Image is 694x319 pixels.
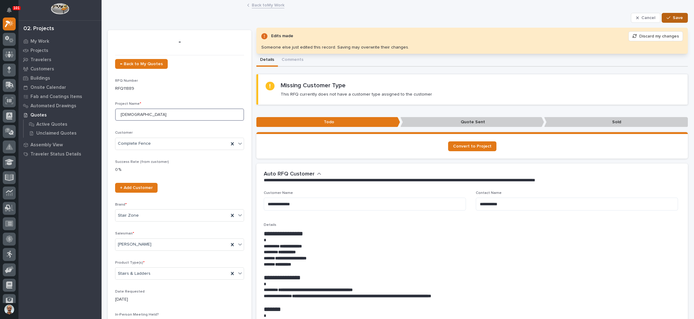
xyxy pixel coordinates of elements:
span: Brand [115,203,127,207]
h2: Missing Customer Type [281,82,346,89]
span: Project Name [115,102,141,106]
p: Automated Drawings [30,103,76,109]
button: Details [256,54,278,67]
span: [PERSON_NAME] [118,241,151,248]
span: Customer Name [264,191,293,195]
p: - [115,37,244,46]
p: Traveler Status Details [30,152,81,157]
p: Buildings [30,76,50,81]
a: Convert to Project [448,141,496,151]
button: Save [662,13,688,23]
span: Salesman [115,232,134,235]
p: Unclaimed Quotes [36,131,77,136]
a: ← Back to My Quotes [115,59,168,69]
span: Product Type(s) [115,261,145,265]
button: Cancel [631,13,660,23]
div: Someone else just edited this record. Saving may overwrite their changes. [261,45,409,50]
a: Assembly View [18,140,102,149]
a: Traveler Status Details [18,149,102,159]
button: Discard my changes [628,31,683,41]
span: Convert to Project [453,144,491,148]
span: Stairs & Ladders [118,270,150,277]
span: Customer [115,131,133,135]
span: In-Person Meeting Held? [115,313,159,317]
p: Projects [30,48,48,53]
p: Travelers [30,57,51,63]
p: Fab and Coatings Items [30,94,82,100]
a: + Add Customer [115,183,158,193]
a: Quotes [18,110,102,120]
a: Travelers [18,55,102,64]
p: Todo [256,117,400,127]
a: Customers [18,64,102,73]
span: Details [264,223,276,227]
p: My Work [30,39,49,44]
div: Notifications101 [8,7,16,17]
a: Unclaimed Quotes [24,129,102,137]
p: Sold [544,117,688,127]
p: Active Quotes [36,122,67,127]
div: 02. Projects [23,26,54,32]
button: users-avatar [3,303,16,316]
a: Fab and Coatings Items [18,92,102,101]
span: Complete Fence [118,140,151,147]
p: Onsite Calendar [30,85,66,90]
h2: Auto RFQ Customer [264,171,315,178]
a: Projects [18,46,102,55]
img: Workspace Logo [51,3,69,14]
p: Quotes [30,112,47,118]
p: [DATE] [115,296,244,303]
span: + Add Customer [120,186,153,190]
a: Automated Drawings [18,101,102,110]
p: 101 [14,6,20,10]
button: Notifications [3,4,16,17]
span: Save [673,15,683,21]
span: RFQ Number [115,79,138,83]
p: Assembly View [30,142,63,148]
a: Onsite Calendar [18,83,102,92]
p: 0 % [115,167,244,173]
p: RFQ11889 [115,85,244,92]
span: Success Rate (from customer) [115,160,169,164]
a: Buildings [18,73,102,83]
span: Stair Zone [118,212,139,219]
span: Cancel [641,15,655,21]
span: ← Back to My Quotes [120,62,163,66]
a: My Work [18,37,102,46]
p: Quote Sent [400,117,544,127]
a: Back toMy Work [252,1,284,8]
span: Contact Name [476,191,502,195]
a: Active Quotes [24,120,102,128]
button: Auto RFQ Customer [264,171,321,178]
p: Customers [30,66,54,72]
span: Date Requested [115,290,145,293]
div: Edits made [271,32,293,40]
button: Comments [278,54,307,67]
p: This RFQ currently does not have a customer type assigned to the customer [281,92,432,97]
